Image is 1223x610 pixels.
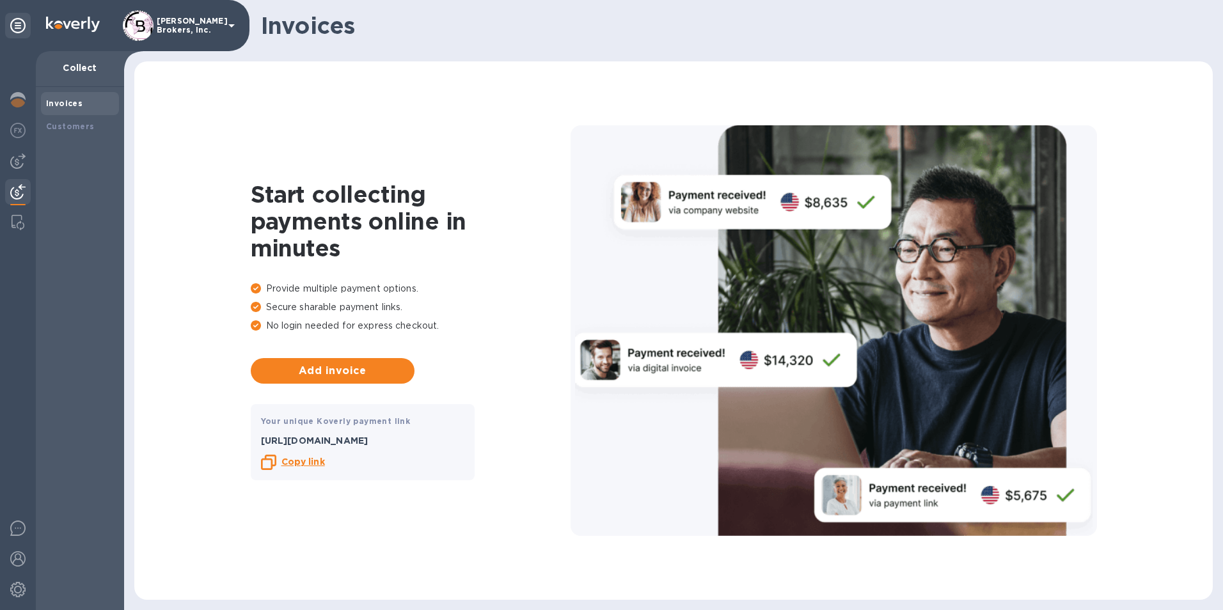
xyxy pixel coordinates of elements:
[251,282,571,295] p: Provide multiple payment options.
[157,17,221,35] p: [PERSON_NAME] Brokers, Inc.
[46,121,95,131] b: Customers
[261,363,404,379] span: Add invoice
[251,301,571,314] p: Secure sharable payment links.
[251,181,571,262] h1: Start collecting payments online in minutes
[46,17,100,32] img: Logo
[46,61,114,74] p: Collect
[261,434,464,447] p: [URL][DOMAIN_NAME]
[5,13,31,38] div: Unpin categories
[46,98,83,108] b: Invoices
[281,457,325,467] b: Copy link
[251,358,414,384] button: Add invoice
[261,416,411,426] b: Your unique Koverly payment link
[10,123,26,138] img: Foreign exchange
[261,12,1203,39] h1: Invoices
[251,319,571,332] p: No login needed for express checkout.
